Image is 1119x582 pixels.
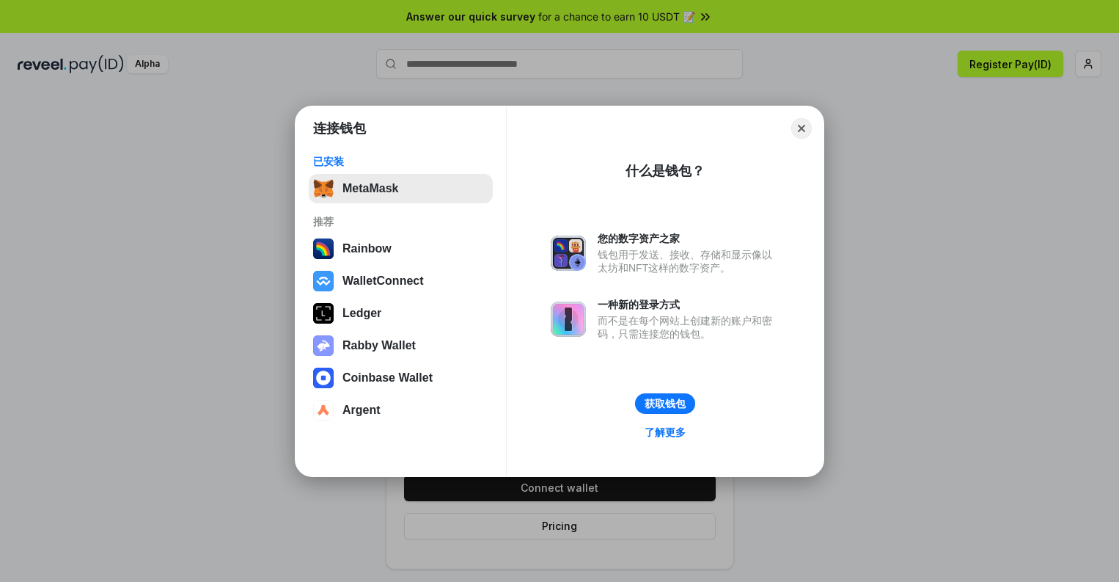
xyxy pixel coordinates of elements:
div: 什么是钱包？ [625,162,705,180]
div: Ledger [342,307,381,320]
div: WalletConnect [342,274,424,288]
div: 而不是在每个网站上创建新的账户和密码，只需连接您的钱包。 [598,314,779,341]
div: Argent [342,404,381,417]
div: 已安装 [313,155,488,168]
img: svg+xml,%3Csvg%20width%3D%2228%22%20height%3D%2228%22%20viewBox%3D%220%200%2028%2028%22%20fill%3D... [313,271,334,291]
img: svg+xml,%3Csvg%20width%3D%2228%22%20height%3D%2228%22%20viewBox%3D%220%200%2028%2028%22%20fill%3D... [313,400,334,421]
h1: 连接钱包 [313,120,366,137]
img: svg+xml,%3Csvg%20fill%3D%22none%22%20height%3D%2233%22%20viewBox%3D%220%200%2035%2033%22%20width%... [313,178,334,199]
button: Rabby Wallet [309,331,493,360]
button: Rainbow [309,234,493,263]
button: Close [791,118,812,139]
button: Argent [309,396,493,425]
div: Coinbase Wallet [342,371,433,385]
img: svg+xml,%3Csvg%20width%3D%2228%22%20height%3D%2228%22%20viewBox%3D%220%200%2028%2028%22%20fill%3D... [313,368,334,388]
button: MetaMask [309,174,493,203]
div: Rabby Wallet [342,339,416,352]
button: WalletConnect [309,266,493,296]
img: svg+xml,%3Csvg%20width%3D%22120%22%20height%3D%22120%22%20viewBox%3D%220%200%20120%20120%22%20fil... [313,239,334,259]
div: 推荐 [313,215,488,228]
div: 钱包用于发送、接收、存储和显示像以太坊和NFT这样的数字资产。 [598,248,779,274]
div: Rainbow [342,242,392,255]
img: svg+xml,%3Csvg%20xmlns%3D%22http%3A%2F%2Fwww.w3.org%2F2000%2Fsvg%22%20fill%3D%22none%22%20viewBox... [313,335,334,356]
img: svg+xml,%3Csvg%20xmlns%3D%22http%3A%2F%2Fwww.w3.org%2F2000%2Fsvg%22%20fill%3D%22none%22%20viewBox... [551,302,586,337]
div: 您的数字资产之家 [598,232,779,245]
button: Ledger [309,299,493,328]
div: MetaMask [342,182,398,195]
div: 获取钱包 [645,397,686,410]
div: 了解更多 [645,426,686,439]
button: Coinbase Wallet [309,363,493,393]
div: 一种新的登录方式 [598,298,779,311]
a: 了解更多 [636,423,694,442]
img: svg+xml,%3Csvg%20xmlns%3D%22http%3A%2F%2Fwww.w3.org%2F2000%2Fsvg%22%20width%3D%2228%22%20height%3... [313,303,334,324]
img: svg+xml,%3Csvg%20xmlns%3D%22http%3A%2F%2Fwww.w3.org%2F2000%2Fsvg%22%20fill%3D%22none%22%20viewBox... [551,236,586,271]
button: 获取钱包 [635,393,695,414]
